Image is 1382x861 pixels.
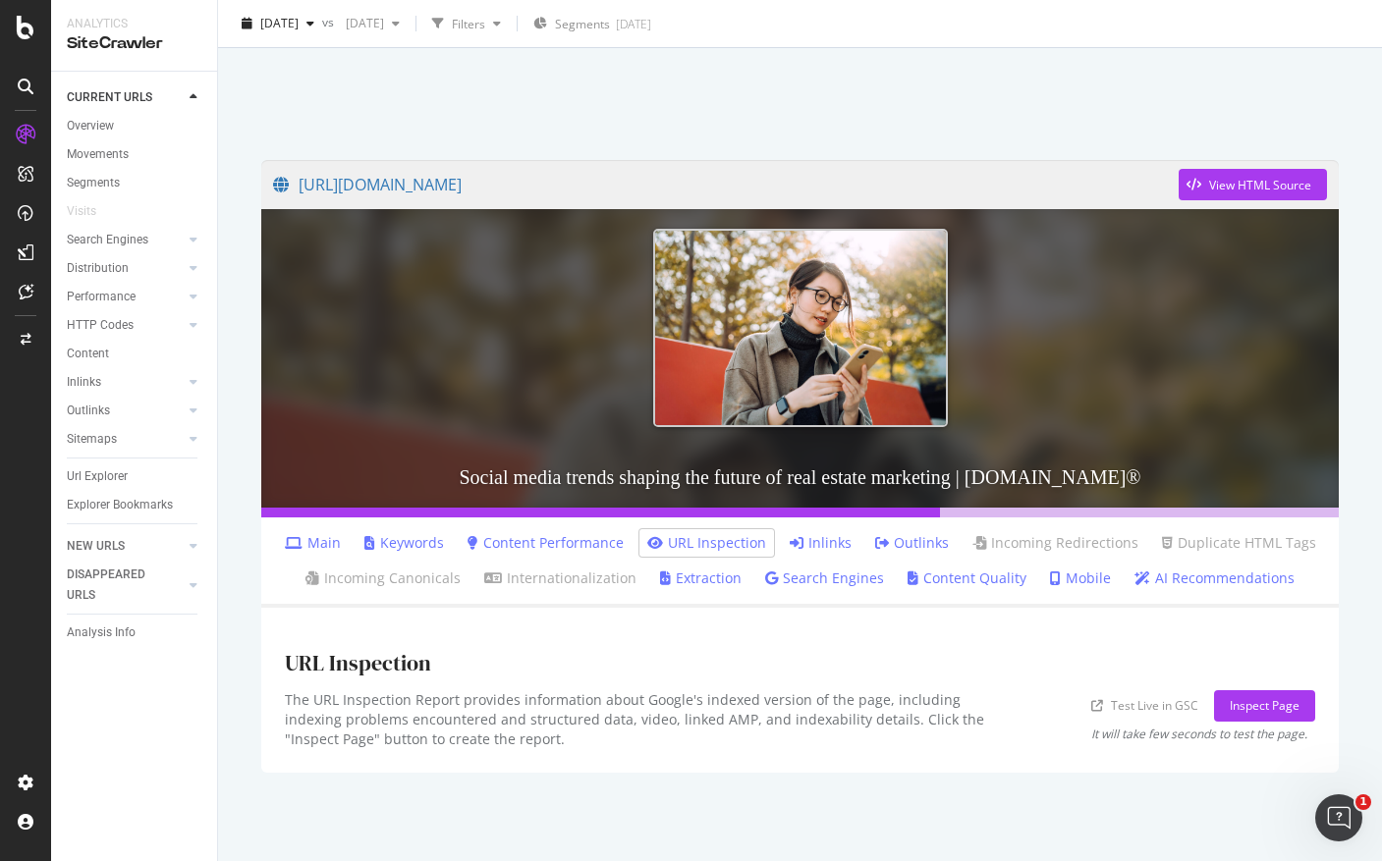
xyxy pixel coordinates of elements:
div: Distribution [67,258,129,279]
div: Content [67,344,109,364]
div: Inspect Page [1230,697,1299,714]
a: HTTP Codes [67,315,184,336]
a: Overview [67,116,203,136]
a: Search Engines [67,230,184,250]
a: Performance [67,287,184,307]
a: [URL][DOMAIN_NAME] [273,160,1179,209]
a: Analysis Info [67,622,203,643]
a: Inlinks [67,372,184,393]
div: The URL Inspection Report provides information about Google's indexed version of the page, includ... [285,690,1021,749]
a: Duplicate HTML Tags [1162,533,1316,553]
button: Filters [424,8,509,39]
div: Search Engines [67,230,148,250]
div: Analytics [67,16,201,32]
a: Keywords [364,533,444,553]
div: Sitemaps [67,429,117,450]
span: vs [322,14,338,30]
a: URL Inspection [647,533,766,553]
a: Content [67,344,203,364]
a: DISAPPEARED URLS [67,565,184,606]
a: Visits [67,201,116,222]
a: Movements [67,144,203,165]
div: SiteCrawler [67,32,201,55]
h1: URL Inspection [285,651,431,674]
div: NEW URLS [67,536,125,557]
span: 1 [1355,794,1371,810]
a: Url Explorer [67,466,203,487]
a: Incoming Canonicals [305,568,461,588]
a: AI Recommendations [1134,568,1295,588]
div: Outlinks [67,401,110,421]
span: Segments [555,16,610,32]
button: [DATE] [234,8,322,39]
div: Filters [452,16,485,32]
div: Inlinks [67,372,101,393]
div: Overview [67,116,114,136]
a: NEW URLS [67,536,184,557]
a: Content Quality [908,568,1026,588]
div: View HTML Source [1209,177,1311,193]
a: Mobile [1050,568,1111,588]
div: Explorer Bookmarks [67,495,173,515]
a: Outlinks [67,401,184,421]
a: Internationalization [484,568,636,588]
a: Incoming Redirections [972,533,1138,553]
a: Outlinks [875,533,949,553]
h3: Social media trends shaping the future of real estate marketing | [DOMAIN_NAME]® [261,447,1339,508]
div: DISAPPEARED URLS [67,565,166,606]
div: Visits [67,201,96,222]
a: Inlinks [790,533,852,553]
div: CURRENT URLS [67,87,152,108]
div: It will take few seconds to test the page. [1091,726,1307,742]
a: Sitemaps [67,429,184,450]
iframe: Intercom live chat [1315,794,1362,841]
a: Content Performance [468,533,624,553]
button: [DATE] [338,8,408,39]
button: View HTML Source [1179,169,1327,200]
a: Distribution [67,258,184,279]
button: Inspect Page [1214,690,1315,722]
a: Extraction [660,568,742,588]
span: 2025 Jan. 28th [338,15,384,31]
div: [DATE] [616,16,651,32]
a: CURRENT URLS [67,87,184,108]
div: Url Explorer [67,466,128,487]
span: 2025 Sep. 15th [260,15,299,31]
a: Test Live in GSC [1091,695,1198,716]
a: Segments [67,173,203,193]
div: Segments [67,173,120,193]
div: HTTP Codes [67,315,134,336]
a: Search Engines [765,568,884,588]
div: Analysis Info [67,622,136,643]
img: Social media trends shaping the future of real estate marketing | realtor.com® [653,229,948,426]
a: Main [285,533,341,553]
button: Segments[DATE] [525,8,659,39]
div: Performance [67,287,136,307]
div: Movements [67,144,129,165]
a: Explorer Bookmarks [67,495,203,515]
